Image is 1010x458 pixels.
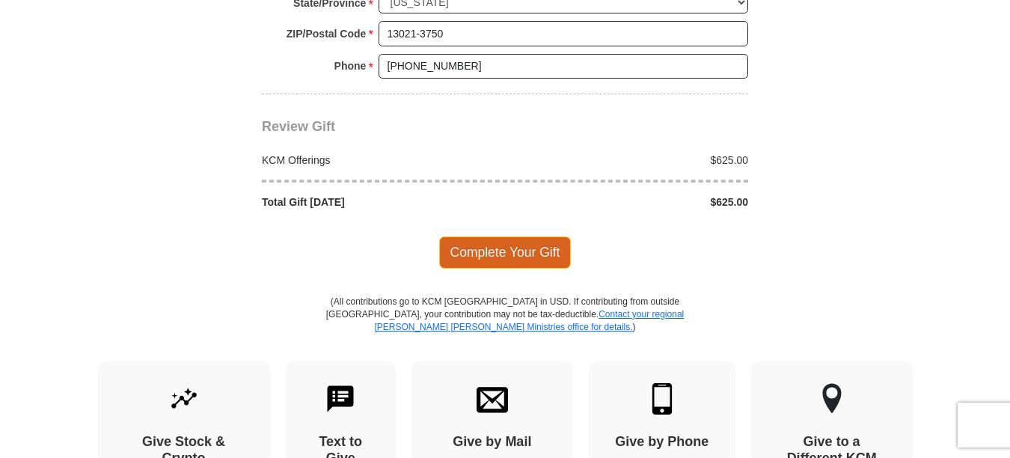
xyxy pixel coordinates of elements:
[374,309,684,332] a: Contact your regional [PERSON_NAME] [PERSON_NAME] Ministries office for details.
[254,153,506,168] div: KCM Offerings
[438,434,547,451] h4: Give by Mail
[477,383,508,415] img: envelope.svg
[821,383,842,415] img: other-region
[254,195,506,210] div: Total Gift [DATE]
[505,153,756,168] div: $625.00
[287,23,367,44] strong: ZIP/Postal Code
[168,383,200,415] img: give-by-stock.svg
[439,236,572,268] span: Complete Your Gift
[325,296,685,361] p: (All contributions go to KCM [GEOGRAPHIC_DATA] in USD. If contributing from outside [GEOGRAPHIC_D...
[325,383,356,415] img: text-to-give.svg
[334,55,367,76] strong: Phone
[262,119,335,134] span: Review Gift
[615,434,709,451] h4: Give by Phone
[505,195,756,210] div: $625.00
[646,383,678,415] img: mobile.svg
